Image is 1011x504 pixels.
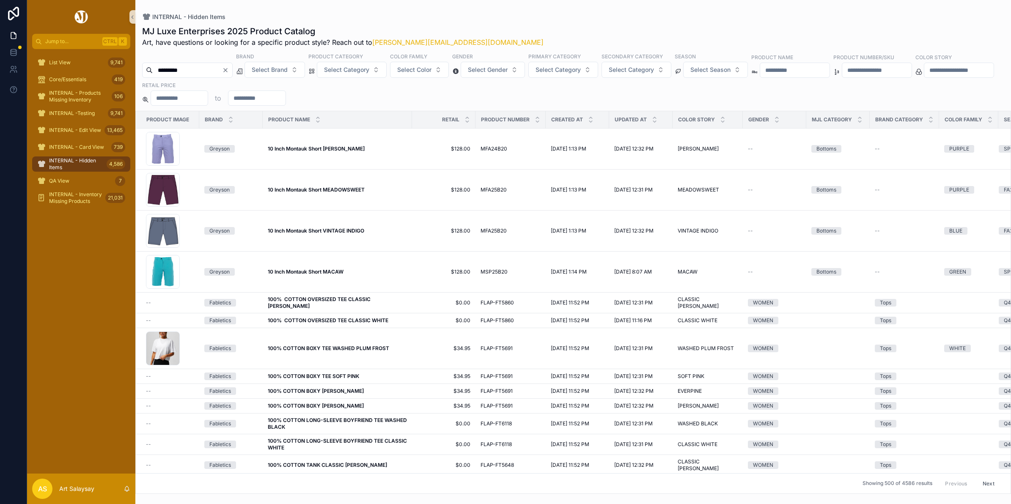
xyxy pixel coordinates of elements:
[32,55,130,70] a: List View9,741
[481,317,514,324] span: FLAP-FT5860
[268,373,359,379] strong: 100% COTTON BOXY TEE SOFT PINK
[678,296,738,310] a: CLASSIC [PERSON_NAME]
[678,317,738,324] a: CLASSIC WHITE
[146,373,151,380] span: --
[748,227,801,234] a: --
[536,66,581,74] span: Select Category
[678,227,738,234] a: VINTAGE INDIGO
[417,186,470,193] a: $128.00
[268,417,408,430] strong: 100% COTTON LONG-SLEEVE BOYFRIEND TEE WASHED BLACK
[551,373,604,380] a: [DATE] 11:52 PM
[875,227,880,234] span: --
[481,388,513,394] span: FLAP-FT5691
[875,186,934,193] a: --
[417,145,470,152] a: $128.00
[875,145,880,152] span: --
[880,402,891,410] div: Tops
[690,66,731,74] span: Select Season
[481,403,513,409] span: FLAP-FT5691
[417,403,470,409] a: $34.95
[753,373,773,380] div: WOMEN
[528,52,581,60] label: Primary Category
[481,388,541,394] a: FLAP-FT5691
[751,53,793,61] label: Product Name
[204,373,258,380] a: Fabletics
[875,345,934,352] a: Tops
[317,62,387,78] button: Select Button
[816,227,836,235] div: Bottoms
[678,227,718,234] span: VINTAGE INDIGO
[481,268,541,275] a: MSP25B20
[49,110,95,117] span: INTERNAL -Testing
[112,74,125,85] div: 419
[753,387,773,395] div: WOMEN
[614,388,654,394] span: [DATE] 12:32 PM
[102,37,118,46] span: Ctrl
[417,317,470,324] a: $0.00
[49,127,101,134] span: INTERNAL - Edit View
[32,156,130,172] a: INTERNAL - Hidden Items4,586
[108,108,125,118] div: 9,741
[417,345,470,352] a: $34.95
[880,420,891,427] div: Tops
[551,227,586,234] span: [DATE] 1:13 PM
[614,403,668,409] a: [DATE] 12:32 PM
[268,438,408,451] strong: 100% COTTON LONG-SLEEVE BOYFRIEND TEE CLASSIC WHITE
[146,299,151,306] span: --
[481,268,508,275] span: MSP25B20
[748,373,801,380] a: WOMEN
[372,38,544,47] a: [PERSON_NAME][EMAIL_ADDRESS][DOMAIN_NAME]
[268,227,407,234] a: 10 Inch Montauk Short VINTAGE INDIGO
[268,317,388,323] strong: 100% COTTON OVERSIZED TEE CLASSIC WHITE
[481,145,541,152] a: MFA24B20
[748,420,801,427] a: WOMEN
[104,125,125,135] div: 13,465
[614,373,653,380] span: [DATE] 12:31 PM
[73,10,89,24] img: App logo
[614,345,668,352] a: [DATE] 12:31 PM
[551,145,604,152] a: [DATE] 1:13 PM
[675,52,696,60] label: Season
[748,145,753,152] span: --
[880,373,891,380] div: Tops
[481,345,513,352] span: FLAP-FT5691
[551,145,586,152] span: [DATE] 1:13 PM
[875,268,880,275] span: --
[875,387,934,395] a: Tops
[209,420,231,427] div: Fabletics
[324,66,369,74] span: Select Category
[204,441,258,448] a: Fabletics
[146,373,194,380] a: --
[614,268,652,275] span: [DATE] 8:07 AM
[204,145,258,153] a: Greyson
[452,52,473,60] label: Gender
[880,387,891,395] div: Tops
[551,268,604,275] a: [DATE] 1:14 PM
[481,373,513,380] span: FLAP-FT5691
[748,299,801,307] a: WOMEN
[915,53,952,61] label: Color Story
[481,145,507,152] span: MFA24B20
[614,345,653,352] span: [DATE] 12:31 PM
[105,193,125,203] div: 21,031
[551,388,604,394] a: [DATE] 11:52 PM
[944,145,993,153] a: PURPLE
[268,417,407,430] a: 100% COTTON LONG-SLEEVE BOYFRIEND TEE WASHED BLACK
[146,388,194,394] a: --
[268,145,365,152] strong: 10 Inch Montauk Short [PERSON_NAME]
[268,145,407,152] a: 10 Inch Montauk Short [PERSON_NAME]
[551,268,587,275] span: [DATE] 1:14 PM
[748,268,801,275] a: --
[146,420,194,427] a: --
[417,227,470,234] a: $128.00
[875,227,934,234] a: --
[614,299,653,306] span: [DATE] 12:31 PM
[146,403,194,409] a: --
[481,299,514,306] span: FLAP-FT5860
[268,296,372,309] strong: 100% COTTON OVERSIZED TEE CLASSIC [PERSON_NAME]
[614,373,668,380] a: [DATE] 12:31 PM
